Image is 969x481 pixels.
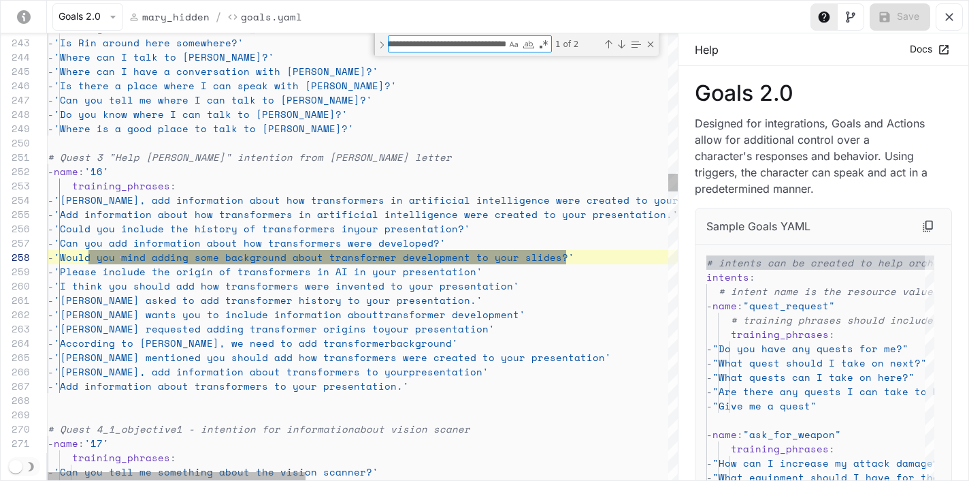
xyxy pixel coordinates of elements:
span: : [829,441,835,456]
span: : [170,179,176,193]
span: - [48,78,54,93]
span: transformer development' [378,307,525,322]
span: "Do you have any quests for me?" [712,341,908,356]
span: 'Where is a good place to talk to [PERSON_NAME]?' [54,121,354,136]
span: - [706,370,712,384]
span: training_phrases [731,441,829,456]
span: - [48,364,54,379]
span: - [706,341,712,356]
p: Goals 2.0 [695,82,952,104]
span: - [48,193,54,207]
span: '[PERSON_NAME] mentioned you should add how transformer [54,350,391,364]
p: Help [695,42,719,58]
div: 268 [1,393,30,407]
span: - [706,298,712,313]
span: '17' [84,436,109,450]
span: 'Could you include the history of transformers in [54,221,354,236]
span: "How can I increase my attack damage?" [712,456,945,470]
span: background' [391,336,458,350]
span: 'Is Rin around here somewhere?' [54,35,244,50]
div: 271 [1,436,30,450]
span: name [54,164,78,179]
span: er [440,150,452,164]
span: - [706,456,712,470]
span: - [706,399,712,413]
button: Toggle Visual editor panel [837,3,864,31]
span: - [48,50,54,64]
div: 246 [1,78,30,93]
span: '[PERSON_NAME] wants you to include information about [54,307,378,322]
span: '[PERSON_NAME], add information about transformers to your [54,364,409,379]
span: 'Add information about how transformers in artific [54,207,360,221]
div: 244 [1,50,30,64]
span: 'Where can I have a conversation with [PERSON_NAME]?' [54,64,378,78]
span: : [78,436,84,450]
button: Copy [916,214,940,238]
span: 'Is there a place where I can speak with [PERSON_NAME]?' [54,78,397,93]
span: 'Where can I talk to [PERSON_NAME]?' [54,50,274,64]
span: # Quest 4_1_objective1 - intention for information [48,422,354,436]
span: n your presentation' [360,264,482,279]
p: mary_hidden [142,10,210,24]
div: 266 [1,364,30,379]
div: 252 [1,164,30,179]
span: '[PERSON_NAME] requested adding transformer origins to [54,322,384,336]
div: 270 [1,422,30,436]
span: # Quest 3 "Help [PERSON_NAME]" intention from [PERSON_NAME] lett [48,150,440,164]
span: : [829,327,835,341]
div: 250 [1,136,30,150]
span: '[PERSON_NAME] asked to add transformer history to you [54,293,384,307]
div: 257 [1,236,30,250]
span: name [54,436,78,450]
span: Dark mode toggle [9,459,22,474]
span: : [737,427,743,441]
div: 272 [1,450,30,465]
span: - [706,427,712,441]
div: Match Whole Word (⌥⌘W) [522,37,536,51]
span: - [48,465,54,479]
span: intents [706,270,749,284]
span: : [737,298,743,313]
span: - [48,307,54,322]
div: Toggle Replace [376,33,388,56]
span: - [48,236,54,250]
span: "What quest should I take on next?" [712,356,927,370]
div: 267 [1,379,30,393]
div: 255 [1,207,30,221]
span: 'Can you tell me where I can talk to [PERSON_NAME]?' [54,93,372,107]
span: 'Would you mind adding some background about trans [54,250,360,264]
div: 261 [1,293,30,307]
span: 'According to [PERSON_NAME], we need to add transformer [54,336,391,350]
span: "quest_request" [743,298,835,313]
span: training_phrases [72,179,170,193]
div: 243 [1,35,30,50]
span: : [78,164,84,179]
button: Goals 2.0 [52,3,123,31]
span: r?' [360,465,378,479]
span: name [712,298,737,313]
span: "Give me a quest" [712,399,817,413]
span: - [48,379,54,393]
span: - [48,121,54,136]
span: - [48,35,54,50]
span: your presentation?' [354,221,470,236]
span: 'Do you know where I can talk to [PERSON_NAME]?' [54,107,348,121]
span: "ask_for_weapon" [743,427,841,441]
div: 1 of 2 [554,35,601,52]
span: '[PERSON_NAME], add information about how transformers in a [54,193,415,207]
div: 269 [1,407,30,422]
span: tation.' [360,379,409,393]
div: 251 [1,150,30,164]
div: 256 [1,221,30,236]
span: '16' [84,164,109,179]
span: training_phrases [72,450,170,465]
span: : [170,450,176,465]
div: 249 [1,121,30,136]
span: nted to your presentation' [360,279,519,293]
span: rtificial intelligence were created to your presen [415,193,721,207]
div: 259 [1,264,30,279]
span: - [48,264,54,279]
div: Find in Selection (⌥⌘L) [628,37,643,52]
button: Toggle Help panel [810,3,838,31]
span: your presentation' [384,322,495,336]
